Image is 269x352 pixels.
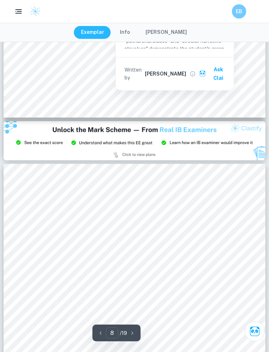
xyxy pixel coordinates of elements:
button: Info [113,26,137,39]
button: Exemplar [74,26,111,39]
p: Written by [125,66,144,82]
h6: EB [235,7,243,15]
p: / 19 [120,329,127,337]
button: [PERSON_NAME] [138,26,194,39]
img: Clastify logo [30,6,41,17]
h6: [PERSON_NAME] [145,70,186,78]
button: Ask Clai [245,321,265,341]
img: clai.svg [199,70,206,77]
button: View full profile [188,69,198,79]
button: EB [232,4,246,19]
a: Clastify logo [26,6,41,17]
img: Ad [4,121,265,160]
button: Ask Clai [198,63,230,84]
